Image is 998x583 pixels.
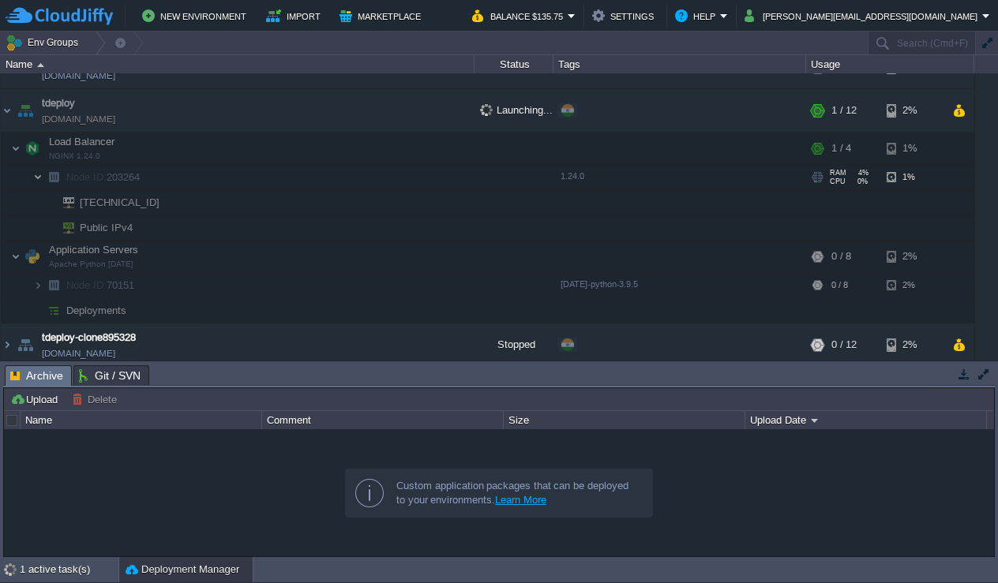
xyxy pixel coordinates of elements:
span: 0% [852,178,868,185]
a: Node ID:70151 [65,278,137,292]
img: AMDAwAAAACH5BAEAAAAALAAAAAABAAEAAAICRAEAOw== [11,133,21,164]
button: Help [675,6,720,25]
img: AMDAwAAAACH5BAEAAAAALAAAAAABAAEAAAICRAEAOw== [33,298,43,323]
span: Launching... [480,104,553,116]
img: AMDAwAAAACH5BAEAAAAALAAAAAABAAEAAAICRAEAOw== [33,165,43,189]
span: Node ID: [66,171,107,183]
img: AMDAwAAAACH5BAEAAAAALAAAAAABAAEAAAICRAEAOw== [14,323,36,366]
img: AMDAwAAAACH5BAEAAAAALAAAAAABAAEAAAICRAEAOw== [43,190,52,215]
a: Public IPv4 [78,222,135,234]
img: CloudJiffy [6,6,113,26]
div: Name [21,411,261,429]
span: RAM [830,169,846,177]
div: Tags [554,55,805,73]
div: Size [505,411,745,429]
img: AMDAwAAAACH5BAEAAAAALAAAAAABAAEAAAICRAEAOw== [43,298,65,323]
span: 4% [853,169,869,177]
img: AMDAwAAAACH5BAEAAAAALAAAAAABAAEAAAICRAEAOw== [14,89,36,132]
span: Public IPv4 [78,215,135,240]
span: [TECHNICAL_ID] [78,190,162,215]
span: Application Servers [47,243,141,256]
span: Apache Python [DATE] [49,260,133,269]
img: AMDAwAAAACH5BAEAAAAALAAAAAABAAEAAAICRAEAOw== [1,323,13,366]
div: 1% [887,165,938,189]
div: Comment [263,411,503,429]
a: Deployments [65,304,129,317]
span: 70151 [65,278,137,292]
img: AMDAwAAAACH5BAEAAAAALAAAAAABAAEAAAICRAEAOw== [52,215,74,240]
span: Git / SVN [79,366,141,385]
div: Name [2,55,474,73]
img: AMDAwAAAACH5BAEAAAAALAAAAAABAAEAAAICRAEAOw== [11,241,21,272]
div: Usage [807,55,974,73]
span: Archive [10,366,63,386]
div: 0 / 12 [831,323,857,366]
a: [TECHNICAL_ID] [78,196,162,208]
a: Load BalancerNGINX 1.24.0 [47,136,117,148]
img: AMDAwAAAACH5BAEAAAAALAAAAAABAAEAAAICRAEAOw== [1,89,13,132]
div: Upload Date [746,411,986,429]
button: Upload [10,392,62,406]
div: 0 / 8 [831,273,848,297]
a: [DOMAIN_NAME] [42,68,115,84]
button: Deployment Manager [126,562,239,577]
button: Marketplace [340,6,426,25]
a: tdeploy-clone895328 [42,330,136,346]
button: Settings [592,6,658,25]
span: NGINX 1.24.0 [49,151,100,161]
div: 1 / 12 [831,89,857,132]
img: AMDAwAAAACH5BAEAAAAALAAAAAABAAEAAAICRAEAOw== [52,190,74,215]
div: 2% [887,241,938,272]
button: Env Groups [6,32,84,54]
span: 1.24.0 [561,171,584,181]
span: CPU [830,178,846,185]
a: Node ID:203264 [65,170,142,184]
div: Status [475,55,553,73]
img: AMDAwAAAACH5BAEAAAAALAAAAAABAAEAAAICRAEAOw== [37,63,44,67]
img: AMDAwAAAACH5BAEAAAAALAAAAAABAAEAAAICRAEAOw== [43,165,65,189]
div: 2% [887,89,938,132]
div: 1 active task(s) [20,557,118,582]
button: Balance $135.75 [472,6,568,25]
button: Import [266,6,325,25]
div: 0 / 8 [831,241,851,272]
button: [PERSON_NAME][EMAIL_ADDRESS][DOMAIN_NAME] [745,6,982,25]
span: [DATE]-python-3.9.5 [561,279,638,289]
a: Application ServersApache Python [DATE] [47,244,141,256]
div: 2% [887,323,938,366]
img: AMDAwAAAACH5BAEAAAAALAAAAAABAAEAAAICRAEAOw== [33,273,43,297]
a: [DOMAIN_NAME] [42,346,115,361]
img: AMDAwAAAACH5BAEAAAAALAAAAAABAAEAAAICRAEAOw== [21,241,43,272]
a: tdeploy [42,95,75,111]
div: Custom application packages that can be deployed to your environments. [396,479,640,507]
div: 1 / 4 [831,133,851,164]
img: AMDAwAAAACH5BAEAAAAALAAAAAABAAEAAAICRAEAOw== [43,215,52,240]
span: Node ID: [66,279,107,291]
span: 203264 [65,170,142,184]
a: Learn More [495,494,546,506]
div: Stopped [475,323,553,366]
a: [DOMAIN_NAME] [42,111,115,127]
div: 2% [887,273,938,297]
img: AMDAwAAAACH5BAEAAAAALAAAAAABAAEAAAICRAEAOw== [43,273,65,297]
img: AMDAwAAAACH5BAEAAAAALAAAAAABAAEAAAICRAEAOw== [21,133,43,164]
div: 1% [887,133,938,164]
span: Load Balancer [47,135,117,148]
button: Delete [72,392,122,406]
button: New Environment [142,6,251,25]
